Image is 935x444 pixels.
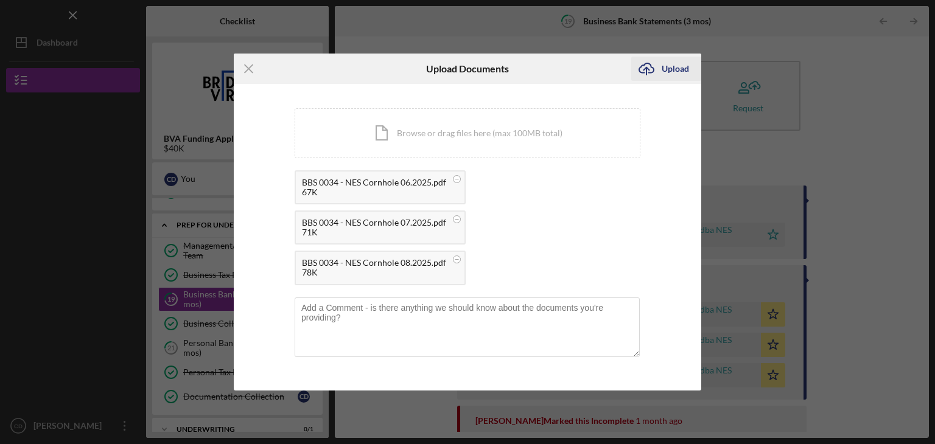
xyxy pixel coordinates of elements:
[426,63,509,74] h6: Upload Documents
[302,258,446,268] div: BBS 0034 - NES Cornhole 08.2025.pdf
[302,178,446,187] div: BBS 0034 - NES Cornhole 06.2025.pdf
[662,57,689,81] div: Upload
[302,218,446,227] div: BBS 0034 - NES Cornhole 07.2025.pdf
[631,57,701,81] button: Upload
[302,268,446,277] div: 78K
[302,227,446,237] div: 71K
[302,187,446,197] div: 67K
